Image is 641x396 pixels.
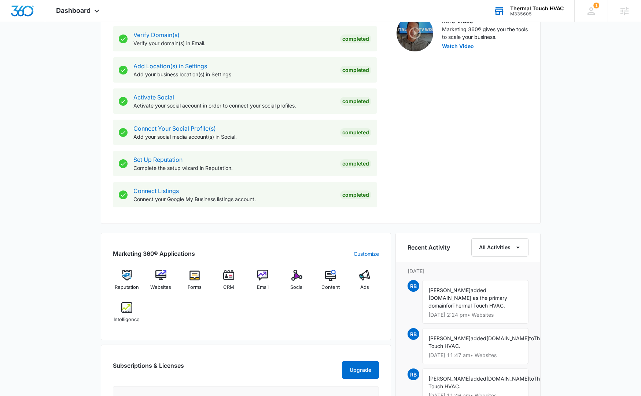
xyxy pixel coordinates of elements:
div: account name [510,6,564,11]
a: Set Up Reputation [133,156,183,163]
a: Connect Listings [133,187,179,195]
span: Websites [150,284,171,291]
a: Websites [147,270,175,296]
a: Activate Social [133,94,174,101]
button: All Activities [471,238,528,257]
span: Social [290,284,303,291]
button: Watch Video [442,44,474,49]
h6: Recent Activity [408,243,450,252]
a: Email [249,270,277,296]
p: Activate your social account in order to connect your social profiles. [133,102,334,109]
span: [PERSON_NAME] [428,375,471,382]
span: added [471,335,486,341]
a: Intelligence [113,302,141,328]
span: Thermal Touch HVAC. [452,302,505,309]
p: [DATE] 11:47 am • Websites [428,353,522,358]
a: Connect Your Social Profile(s) [133,125,216,132]
p: [DATE] [408,267,528,275]
a: Verify Domain(s) [133,31,180,39]
span: added [DOMAIN_NAME] as the primary domain [428,287,507,309]
p: Verify your domain(s) in Email. [133,39,334,47]
span: Reputation [115,284,139,291]
a: Content [317,270,345,296]
span: Forms [188,284,202,291]
h2: Subscriptions & Licenses [113,361,184,376]
span: Email [257,284,269,291]
span: to [529,335,534,341]
p: Add your social media account(s) in Social. [133,133,334,141]
span: RB [408,280,419,292]
span: RB [408,328,419,340]
span: Ads [360,284,369,291]
span: [PERSON_NAME] [428,335,471,341]
a: Customize [354,250,379,258]
div: Completed [340,128,371,137]
span: to [529,375,534,382]
span: [PERSON_NAME] [428,287,471,293]
a: Ads [351,270,379,296]
div: Completed [340,34,371,43]
span: Intelligence [114,316,140,323]
span: CRM [223,284,234,291]
a: Forms [181,270,209,296]
p: Connect your Google My Business listings account. [133,195,334,203]
span: [DOMAIN_NAME] [486,375,529,382]
div: Completed [340,190,371,199]
span: for [446,302,452,309]
div: Completed [340,159,371,168]
a: Social [283,270,311,296]
a: Reputation [113,270,141,296]
a: Add Location(s) in Settings [133,62,207,70]
p: Marketing 360® gives you the tools to scale your business. [442,25,528,41]
div: Completed [340,66,371,75]
div: Completed [340,97,371,106]
a: CRM [215,270,243,296]
p: [DATE] 2:24 pm • Websites [428,312,522,317]
p: Complete the setup wizard in Reputation. [133,164,334,172]
span: RB [408,368,419,380]
div: notifications count [593,3,599,8]
h2: Marketing 360® Applications [113,249,195,258]
span: Content [321,284,340,291]
p: Add your business location(s) in Settings. [133,70,334,78]
span: added [471,375,486,382]
span: 1 [593,3,599,8]
button: Upgrade [342,361,379,379]
div: account id [510,11,564,17]
span: Dashboard [56,7,91,14]
img: Intro Video [397,15,433,51]
span: [DOMAIN_NAME] [486,335,529,341]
